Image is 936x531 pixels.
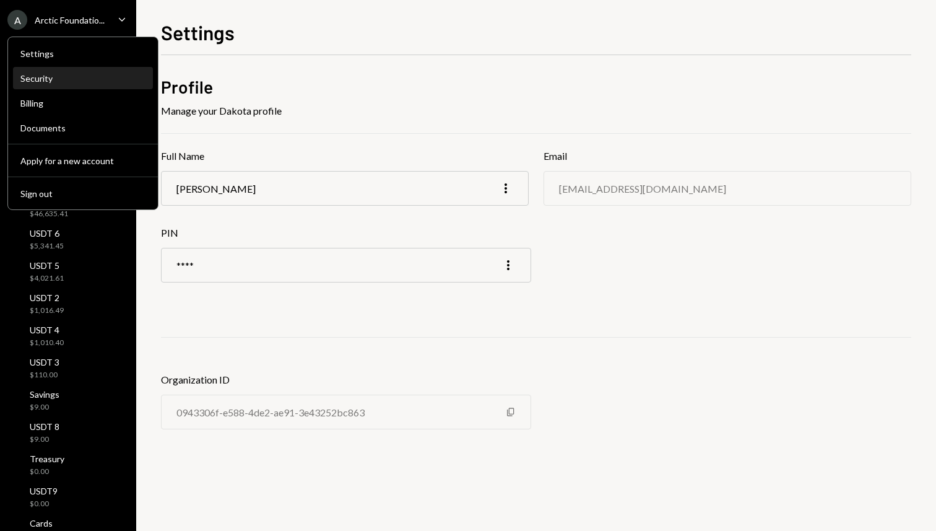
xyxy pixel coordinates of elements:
a: USDT 8$9.00 [7,418,129,447]
a: Security [13,67,153,89]
div: Documents [20,123,145,133]
h3: PIN [161,226,531,240]
h2: Profile [161,75,911,99]
a: USDT9$0.00 [7,482,129,512]
div: USDT 5 [30,260,64,271]
h3: Organization ID [161,372,531,387]
div: Sign out [20,188,145,199]
h1: Settings [161,20,235,45]
div: Arctic Foundatio... [35,15,105,25]
div: $4,021.61 [30,273,64,284]
a: USDT 4$1,010.40 [7,321,129,351]
button: Apply for a new account [13,150,153,172]
div: USDT9 [30,486,58,496]
h3: Email [544,149,911,164]
div: Manage your Dakota profile [161,103,911,118]
div: Savings [30,389,59,400]
div: $46,635.41 [30,209,68,219]
div: USDT 6 [30,228,64,239]
a: Billing [13,92,153,114]
div: $110.00 [30,370,59,380]
a: USDT 6$5,341.45 [7,224,129,254]
div: [PERSON_NAME] [176,183,256,195]
div: Security [20,73,145,84]
div: $9.00 [30,402,59,413]
div: Billing [20,98,145,108]
div: $1,010.40 [30,338,64,348]
div: Settings [20,48,145,59]
div: USDT 3 [30,357,59,367]
a: Documents [13,116,153,139]
div: USDT 4 [30,325,64,335]
a: Treasury$0.00 [7,450,129,480]
div: $0.00 [30,499,58,509]
a: Savings$9.00 [7,385,129,415]
div: $1,016.49 [30,305,64,316]
div: Apply for a new account [20,156,145,166]
div: $5,341.45 [30,241,64,252]
button: Sign out [13,183,153,205]
div: USDT 8 [30,421,59,432]
div: [EMAIL_ADDRESS][DOMAIN_NAME] [559,183,726,195]
a: Settings [13,42,153,64]
div: Treasury [30,454,64,464]
div: A [7,10,27,30]
div: $0.00 [30,467,64,477]
h3: Full Name [161,149,529,164]
a: USDT 5$4,021.61 [7,257,129,286]
div: USDT 2 [30,292,64,303]
a: USDT 2$1,016.49 [7,289,129,318]
a: USDT 3$110.00 [7,353,129,383]
div: $9.00 [30,434,59,445]
div: 0943306f-e588-4de2-ae91-3e43252bc863 [176,406,365,418]
div: Cards [30,518,53,529]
